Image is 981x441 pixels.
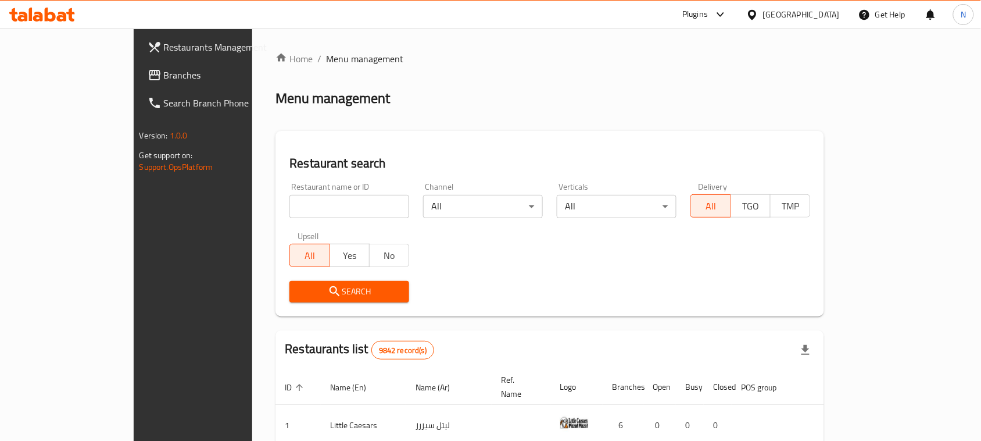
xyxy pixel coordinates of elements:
[501,373,536,401] span: Ref. Name
[736,198,766,215] span: TGO
[170,128,188,143] span: 1.0.0
[961,8,966,21] span: N
[289,195,409,218] input: Search for restaurant name or ID..
[369,244,409,267] button: No
[289,244,330,267] button: All
[704,369,732,405] th: Closed
[164,96,288,110] span: Search Branch Phone
[138,89,298,117] a: Search Branch Phone
[330,244,370,267] button: Yes
[676,369,704,405] th: Busy
[775,198,805,215] span: TMP
[330,380,381,394] span: Name (En)
[326,52,403,66] span: Menu management
[298,232,319,240] label: Upsell
[374,247,404,264] span: No
[792,336,819,364] div: Export file
[690,194,731,218] button: All
[285,380,307,394] span: ID
[138,33,298,61] a: Restaurants Management
[731,194,771,218] button: TGO
[770,194,810,218] button: TMP
[643,369,676,405] th: Open
[416,380,465,394] span: Name (Ar)
[696,198,726,215] span: All
[295,247,325,264] span: All
[285,340,434,360] h2: Restaurants list
[138,61,298,89] a: Branches
[550,369,603,405] th: Logo
[560,408,589,438] img: Little Caesars
[164,40,288,54] span: Restaurants Management
[699,183,728,191] label: Delivery
[741,380,792,394] span: POS group
[372,345,434,356] span: 9842 record(s)
[289,155,810,172] h2: Restaurant search
[371,341,434,360] div: Total records count
[299,284,400,299] span: Search
[139,128,168,143] span: Version:
[763,8,840,21] div: [GEOGRAPHIC_DATA]
[139,148,193,163] span: Get support on:
[289,281,409,303] button: Search
[317,52,321,66] li: /
[164,68,288,82] span: Branches
[335,247,365,264] span: Yes
[557,195,676,218] div: All
[682,8,708,22] div: Plugins
[423,195,543,218] div: All
[139,159,213,175] a: Support.OpsPlatform
[275,89,390,108] h2: Menu management
[275,52,824,66] nav: breadcrumb
[603,369,643,405] th: Branches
